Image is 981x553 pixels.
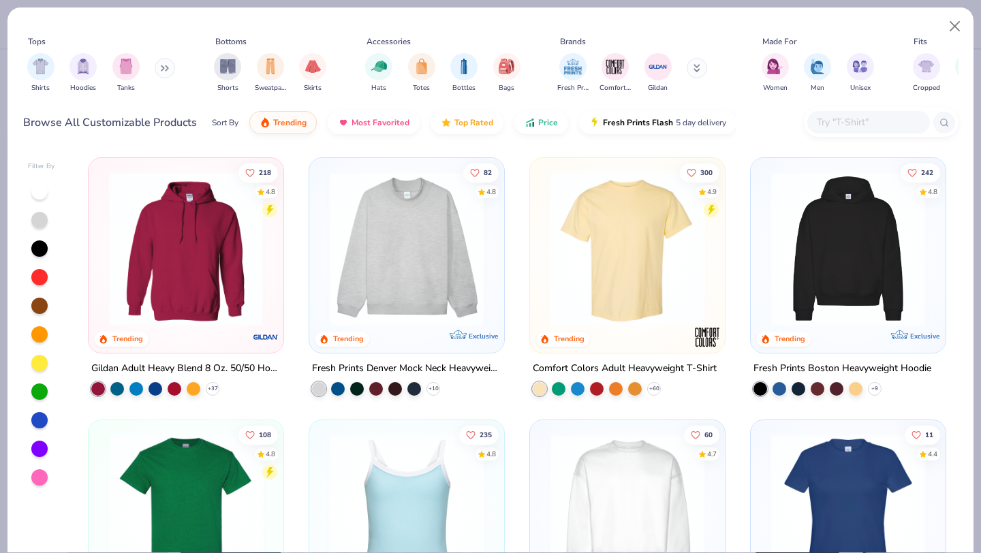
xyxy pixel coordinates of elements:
[563,57,583,77] img: Fresh Prints Image
[312,360,501,377] div: Fresh Prints Denver Mock Neck Heavyweight Sweatshirt
[764,172,932,326] img: 91acfc32-fd48-4d6b-bdad-a4c1a30ac3fc
[212,116,238,129] div: Sort By
[909,332,939,341] span: Exclusive
[538,117,558,128] span: Price
[304,83,322,93] span: Skirts
[700,169,713,176] span: 300
[905,425,940,444] button: Like
[499,59,514,74] img: Bags Image
[260,431,272,438] span: 108
[23,114,197,131] div: Browse All Customizable Products
[644,53,672,93] button: filter button
[499,83,514,93] span: Bags
[217,83,238,93] span: Shorts
[918,59,934,74] img: Cropped Image
[239,425,279,444] button: Like
[255,83,286,93] span: Sweatpants
[441,117,452,128] img: TopRated.gif
[266,187,276,197] div: 4.8
[371,83,386,93] span: Hats
[921,169,933,176] span: 242
[408,53,435,93] button: filter button
[811,83,824,93] span: Men
[753,360,931,377] div: Fresh Prints Boston Heavyweight Hoodie
[239,163,279,182] button: Like
[91,360,281,377] div: Gildan Adult Heavy Blend 8 Oz. 50/50 Hooded Sweatshirt
[299,53,326,93] div: filter for Skirts
[469,332,498,341] span: Exclusive
[694,323,721,351] img: Comfort Colors logo
[913,83,940,93] span: Cropped
[263,59,278,74] img: Sweatpants Image
[762,35,796,48] div: Made For
[112,53,140,93] button: filter button
[454,117,493,128] span: Top Rated
[850,83,871,93] span: Unisex
[338,117,349,128] img: most_fav.gif
[299,53,326,93] button: filter button
[711,172,878,326] img: e55d29c3-c55d-459c-bfd9-9b1c499ab3c6
[942,14,968,39] button: Close
[266,449,276,459] div: 4.8
[680,163,719,182] button: Like
[484,169,492,176] span: 82
[707,187,717,197] div: 4.9
[208,385,218,393] span: + 37
[450,53,478,93] div: filter for Bottles
[252,323,279,351] img: Gildan logo
[533,360,717,377] div: Comfort Colors Adult Heavyweight T-Shirt
[33,59,48,74] img: Shirts Image
[684,425,719,444] button: Like
[928,449,937,459] div: 4.4
[371,59,387,74] img: Hats Image
[463,163,499,182] button: Like
[557,53,589,93] button: filter button
[490,172,658,326] img: a90f7c54-8796-4cb2-9d6e-4e9644cfe0fe
[249,111,317,134] button: Trending
[644,53,672,93] div: filter for Gildan
[367,35,411,48] div: Accessories
[557,53,589,93] div: filter for Fresh Prints
[544,172,711,326] img: 029b8af0-80e6-406f-9fdc-fdf898547912
[810,59,825,74] img: Men Image
[323,172,490,326] img: f5d85501-0dbb-4ee4-b115-c08fa3845d83
[273,117,307,128] span: Trending
[431,111,503,134] button: Top Rated
[648,57,668,77] img: Gildan Image
[847,53,874,93] button: filter button
[762,53,789,93] div: filter for Women
[260,117,270,128] img: trending.gif
[493,53,520,93] button: filter button
[599,83,631,93] span: Comfort Colors
[305,59,321,74] img: Skirts Image
[913,53,940,93] div: filter for Cropped
[486,187,496,197] div: 4.8
[352,117,409,128] span: Most Favorited
[27,53,54,93] div: filter for Shirts
[852,59,868,74] img: Unisex Image
[480,431,492,438] span: 235
[762,53,789,93] button: filter button
[913,53,940,93] button: filter button
[27,53,54,93] button: filter button
[763,83,788,93] span: Women
[69,53,97,93] button: filter button
[871,385,878,393] span: + 9
[429,385,439,393] span: + 10
[767,59,783,74] img: Women Image
[328,111,420,134] button: Most Favorited
[408,53,435,93] div: filter for Totes
[599,53,631,93] button: filter button
[413,83,430,93] span: Totes
[70,83,96,93] span: Hoodies
[76,59,91,74] img: Hoodies Image
[486,449,496,459] div: 4.8
[707,449,717,459] div: 4.7
[579,111,736,134] button: Fresh Prints Flash5 day delivery
[557,83,589,93] span: Fresh Prints
[28,35,46,48] div: Tops
[69,53,97,93] div: filter for Hoodies
[605,57,625,77] img: Comfort Colors Image
[649,385,659,393] span: + 60
[119,59,134,74] img: Tanks Image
